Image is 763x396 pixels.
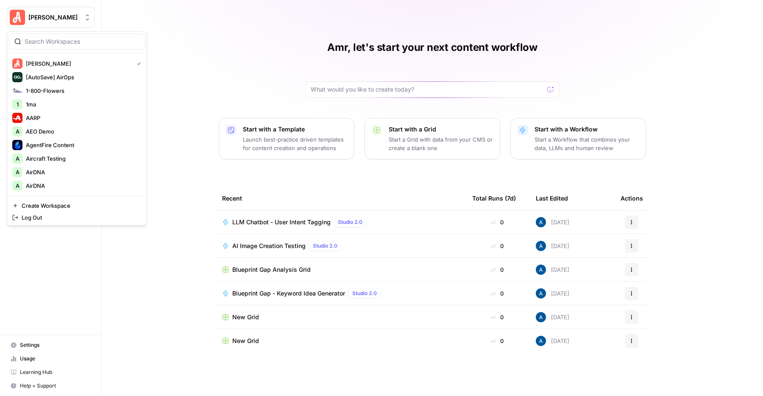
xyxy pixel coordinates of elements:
div: Last Edited [536,187,568,210]
span: [PERSON_NAME] [26,59,130,68]
span: [PERSON_NAME] [28,13,80,22]
div: 0 [472,242,522,250]
button: Start with a GridStart a Grid with data from your CMS or create a blank one [365,118,500,159]
span: New Grid [232,337,259,345]
p: Start with a Template [243,125,347,134]
a: Log Out [9,212,145,223]
span: Blueprint Gap Analysis Grid [232,265,311,274]
div: 0 [472,313,522,321]
img: he81ibor8lsei4p3qvg4ugbvimgp [536,312,546,322]
a: Blueprint Gap - Keyword Idea GeneratorStudio 2.0 [222,288,459,298]
div: 0 [472,218,522,226]
img: Angi Logo [10,10,25,25]
div: Actions [621,187,643,210]
img: he81ibor8lsei4p3qvg4ugbvimgp [536,265,546,275]
span: Studio 2.0 [352,290,377,297]
span: Learning Hub [20,368,91,376]
div: 0 [472,265,522,274]
span: 1-800-Flowers [26,86,138,95]
span: Usage [20,355,91,363]
span: A [16,168,19,176]
span: 1 [17,100,19,109]
span: [AutoSave] AirOps [26,73,138,81]
button: Start with a TemplateLaunch best-practice driven templates for content creation and operations [219,118,354,159]
div: [DATE] [536,217,569,227]
p: Start a Grid with data from your CMS or create a blank one [389,135,493,152]
div: 0 [472,289,522,298]
span: Studio 2.0 [313,242,337,250]
img: he81ibor8lsei4p3qvg4ugbvimgp [536,217,546,227]
a: Create Workspace [9,200,145,212]
div: [DATE] [536,241,569,251]
img: he81ibor8lsei4p3qvg4ugbvimgp [536,241,546,251]
span: 1ma [26,100,138,109]
a: Blueprint Gap Analysis Grid [222,265,459,274]
p: Start with a Grid [389,125,493,134]
p: Start a Workflow that combines your data, LLMs and human review [535,135,639,152]
span: Studio 2.0 [338,218,362,226]
img: AgentFire Content Logo [12,140,22,150]
span: AirDNA [26,168,138,176]
span: Help + Support [20,382,91,390]
p: Start with a Workflow [535,125,639,134]
span: Log Out [22,213,138,222]
img: Angi Logo [12,59,22,69]
input: Search Workspaces [25,37,139,46]
span: AARP [26,114,138,122]
a: New Grid [222,313,459,321]
img: he81ibor8lsei4p3qvg4ugbvimgp [536,336,546,346]
span: Blueprint Gap - Keyword Idea Generator [232,289,345,298]
span: LLM Chatbot - User Intent Tagging [232,218,331,226]
div: Total Runs (7d) [472,187,516,210]
p: Launch best-practice driven templates for content creation and operations [243,135,347,152]
span: Settings [20,341,91,349]
a: Learning Hub [7,365,95,379]
span: Create Workspace [22,201,138,210]
div: [DATE] [536,288,569,298]
span: New Grid [232,313,259,321]
div: [DATE] [536,336,569,346]
span: AI Image Creation Testing [232,242,306,250]
input: What would you like to create today? [311,85,544,94]
button: Start with a WorkflowStart a Workflow that combines your data, LLMs and human review [510,118,646,159]
span: A [16,181,19,190]
span: Aircraft Testing [26,154,138,163]
img: 1-800-Flowers Logo [12,86,22,96]
span: AirDNA [26,181,138,190]
h1: Amr, let's start your next content workflow [327,41,537,54]
div: Workspace: Angi [7,31,147,226]
div: Recent [222,187,459,210]
a: New Grid [222,337,459,345]
a: Usage [7,352,95,365]
button: Help + Support [7,379,95,393]
div: [DATE] [536,312,569,322]
a: LLM Chatbot - User Intent TaggingStudio 2.0 [222,217,459,227]
div: [DATE] [536,265,569,275]
span: AgentFire Content [26,141,138,149]
span: AEO Demo [26,127,138,136]
img: AARP Logo [12,113,22,123]
img: he81ibor8lsei4p3qvg4ugbvimgp [536,288,546,298]
div: 0 [472,337,522,345]
a: Settings [7,338,95,352]
img: [AutoSave] AirOps Logo [12,72,22,82]
button: Workspace: Angi [7,7,95,28]
a: AI Image Creation TestingStudio 2.0 [222,241,459,251]
span: A [16,127,19,136]
span: A [16,154,19,163]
